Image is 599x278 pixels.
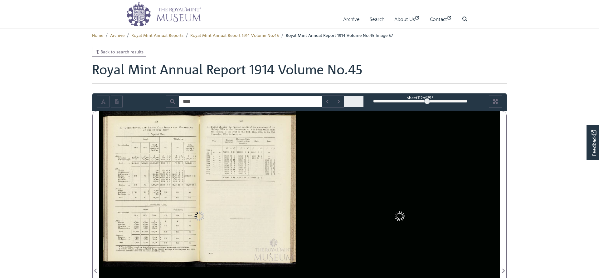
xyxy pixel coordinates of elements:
[417,95,423,100] span: 112
[286,32,393,38] span: Royal Mint Annual Report 1914 Volume No.45 Image 57
[126,2,201,27] img: logo_wide.png
[373,95,467,101] div: sheet of 195
[179,96,322,107] input: Search for
[131,32,183,38] a: Royal Mint Annual Reports
[587,125,599,160] a: Would you like to provide feedback?
[343,10,360,28] a: Archive
[430,10,452,28] a: Contact
[190,32,279,38] a: Royal Mint Annual Report 1914 Volume No.45
[92,47,146,57] a: Back to search results
[590,130,597,156] span: Feedback
[92,62,507,83] h1: Royal Mint Annual Report 1914 Volume No.45
[333,96,344,107] button: Next Match
[111,96,123,107] button: Open transcription window
[370,10,384,28] a: Search
[394,10,420,28] a: About Us
[110,32,124,38] a: Archive
[489,96,502,107] button: Full screen mode
[322,96,333,107] button: Previous Match
[97,96,110,107] button: Toggle text selection (Alt+T)
[92,32,103,38] a: Home
[166,96,179,107] button: Search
